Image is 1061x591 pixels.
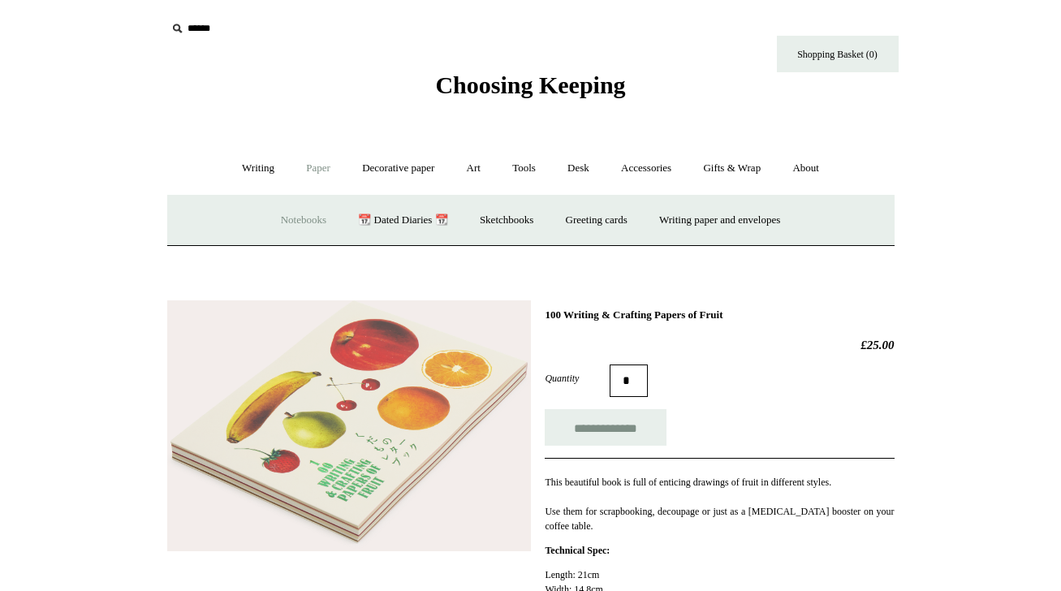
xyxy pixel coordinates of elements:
a: Writing paper and envelopes [645,199,795,242]
h2: £25.00 [545,338,894,352]
a: Choosing Keeping [435,84,625,96]
a: Notebooks [266,199,341,242]
a: 📆 Dated Diaries 📆 [343,199,462,242]
h1: 100 Writing & Crafting Papers of Fruit [545,308,894,321]
p: This beautiful book is full of enticing drawings of fruit in different styles. Use them for scrap... [545,475,894,533]
a: Accessories [606,147,686,190]
label: Quantity [545,371,610,386]
a: Art [452,147,495,190]
a: Tools [498,147,550,190]
img: 100 Writing & Crafting Papers of Fruit [167,300,531,551]
a: About [778,147,834,190]
a: Sketchbooks [465,199,548,242]
strong: Technical Spec: [545,545,610,556]
a: Gifts & Wrap [688,147,775,190]
a: Desk [553,147,604,190]
a: Greeting cards [551,199,642,242]
a: Writing [227,147,289,190]
span: Choosing Keeping [435,71,625,98]
a: Decorative paper [347,147,449,190]
a: Shopping Basket (0) [777,36,899,72]
a: Paper [291,147,345,190]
